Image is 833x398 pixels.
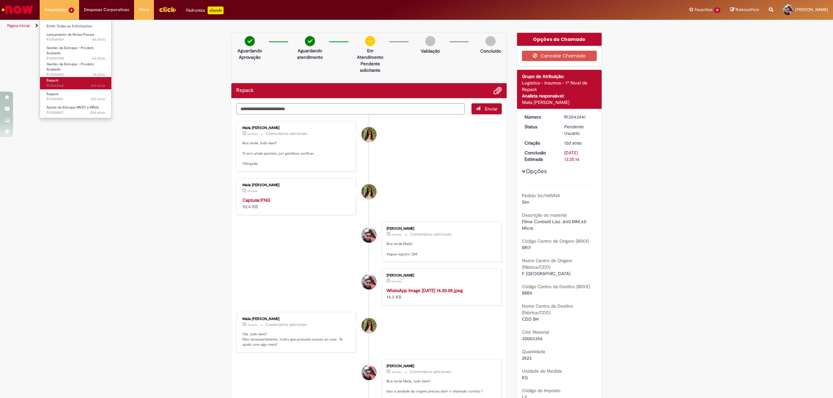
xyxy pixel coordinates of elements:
[40,23,112,30] a: Exibir Todas as Solicitações
[294,47,326,60] p: Aguardando atendimento
[242,332,351,347] p: Olá, tudo bem? Não necessariamente, todos que possuem acesso ao now. Te ajudo com algo mais?
[40,61,112,75] a: Aberto R13556092 : Gestão de Estoque – Produto Acabado
[208,6,224,14] p: +GenAi
[362,184,376,199] div: Maila Melissa De Oliveira
[522,199,529,205] span: Sim
[305,36,315,46] img: check-circle-green.png
[92,72,105,77] span: 7d atrás
[91,83,105,88] span: 12d atrás
[40,77,112,89] a: Aberto R13543462 : Repack
[1,3,34,16] img: ServiceNow
[522,93,597,99] div: Analista responsável:
[480,48,501,54] p: Concluído
[236,103,465,115] textarea: Digite sua mensagem aqui...
[730,7,759,13] a: Rascunhos
[522,51,597,61] button: Cancelar Chamado
[236,88,253,94] h2: Repack Histórico de tíquete
[387,241,495,257] p: Boa tarde Maila! Segue registro QM
[387,364,495,368] div: [PERSON_NAME]
[564,149,594,162] div: [DATE] 13:25:16
[159,5,176,14] img: click_logo_yellow_360x200.png
[387,287,495,300] div: 14.3 KB
[522,193,560,199] b: Pedido S4/HANNA
[520,149,560,162] dt: Conclusão Estimada
[421,48,440,54] p: Validação
[387,379,495,394] p: Boa tarde Maila, tudo bem? Isso a unidade de origem precisa abrir o chamado correto ?
[391,370,402,374] time: 22/09/2025 14:29:52
[387,274,495,277] div: [PERSON_NAME]
[410,232,452,237] small: Comentários adicionais
[564,140,581,146] time: 17/09/2025 12:28:06
[471,103,502,114] button: Enviar
[91,96,105,101] span: 12d atrás
[362,318,376,333] div: Maila Melissa De Oliveira
[91,96,105,101] time: 17/09/2025 12:28:07
[522,219,588,231] span: Filme Contratil Liso ;840 MM;60 Micra
[522,349,545,354] b: Quantidade
[242,141,351,166] p: Boa tarde, tudo bem? O erro ainda persiste, por gentileza verificar. Obrigada.
[247,189,258,193] time: 23/09/2025 17:18:54
[520,114,560,120] dt: Número
[362,275,376,289] div: Raphael Rudman Dos Santos
[92,72,105,77] time: 22/09/2025 16:00:19
[40,31,112,43] a: Aberto R13565959 : Lançamento de Notas Fiscais
[522,238,589,244] b: Código Centro de Origem (BRXX)
[522,284,590,289] b: Código Centro de Destino (BRXX)
[266,131,307,136] small: Comentários adicionais
[564,123,594,136] div: Pendente Usuário
[362,127,376,142] div: Maila Melissa De Oliveira
[247,132,258,136] time: 23/09/2025 17:18:58
[522,329,549,335] b: Cód. Material
[47,32,94,37] span: Lançamento de Notas Fiscais
[522,258,572,270] b: Nome Centro de Origem (Fábrica/CDD)
[485,106,498,112] span: Enviar
[92,56,105,61] time: 23/09/2025 14:30:21
[522,375,528,380] span: KG
[47,37,105,42] span: R13565959
[522,99,597,106] div: Maila [PERSON_NAME]
[391,279,402,283] span: 6d atrás
[69,7,74,13] span: 6
[47,62,94,72] span: Gestão de Estoque – Produto Acabado
[391,233,402,237] span: 6d atrás
[247,132,258,136] span: 6d atrás
[5,20,551,32] ul: Trilhas de página
[90,110,105,115] time: 09/09/2025 15:59:27
[45,6,67,13] span: Requisições
[47,56,105,61] span: R13559340
[242,197,270,203] a: Capturar.PNG
[714,7,720,13] span: 31
[245,36,255,46] img: check-circle-green.png
[522,336,543,341] span: 30003356
[564,140,581,146] span: 12d atrás
[40,19,112,118] ul: Requisições
[47,92,59,96] span: Repack
[425,36,435,46] img: img-circle-grey.png
[242,183,351,187] div: Maila [PERSON_NAME]
[522,271,570,276] span: F. [GEOGRAPHIC_DATA]
[522,303,573,315] b: Nome Centro de Destino (Fabrica/CDD)
[354,60,386,73] p: Pendente solicitante
[485,36,496,46] img: img-circle-grey.png
[520,123,560,130] dt: Status
[391,233,402,237] time: 23/09/2025 14:28:09
[391,370,402,374] span: 7d atrás
[47,110,105,115] span: R13508857
[362,365,376,380] div: Raphael Rudman Dos Santos
[40,45,112,58] a: Aberto R13559340 : Gestão de Estoque – Produto Acabado
[47,96,105,102] span: R13543441
[92,56,105,61] span: 6d atrás
[522,80,597,93] div: Logística - Insumos - 1º Nível de Repack
[242,197,351,210] div: 92.4 KB
[47,78,59,83] span: Repack
[522,316,539,322] span: CDD BH
[40,91,112,103] a: Aberto R13543441 : Repack
[234,47,266,60] p: Aguardando Aprovação
[387,288,463,293] strong: WhatsApp Image [DATE] 14.20.05.jpeg
[242,317,351,321] div: Maila [PERSON_NAME]
[410,369,451,375] small: Comentários adicionais
[522,368,562,374] b: Unidade de Medida
[92,37,105,42] span: 4d atrás
[247,323,257,327] span: 7d atrás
